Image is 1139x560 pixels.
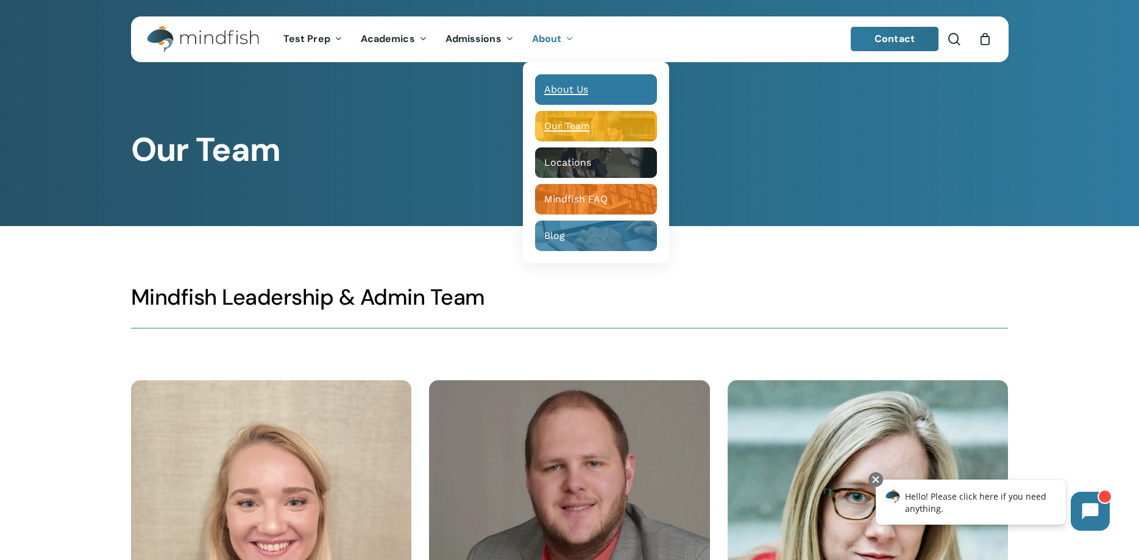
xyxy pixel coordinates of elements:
a: Locations [535,147,657,178]
span: Academics [361,32,415,45]
span: Locations [544,157,591,168]
span: Test Prep [283,32,330,45]
a: Test Prep [274,34,352,44]
span: Admissions [445,32,502,45]
span: Mindfish FAQ [544,193,608,205]
header: Main Menu [131,16,1009,62]
span: Blog [544,230,565,241]
a: Academics [352,34,436,44]
span: Our Team [544,120,590,132]
a: Our Team [535,111,657,141]
a: About [523,34,583,44]
span: About [532,32,562,45]
iframe: Chatbot [863,470,1122,543]
nav: Main Menu [274,16,583,62]
a: About Us [535,74,657,105]
a: Mindfish FAQ [535,184,657,214]
span: About Us [544,83,588,95]
h1: Our Team [131,130,1008,169]
h3: Mindfish Leadership & Admin Team [131,283,1008,311]
a: Contact [851,27,939,51]
a: Blog [535,221,657,251]
a: Cart [979,32,992,46]
span: Contact [875,32,915,45]
a: Admissions [436,34,523,44]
